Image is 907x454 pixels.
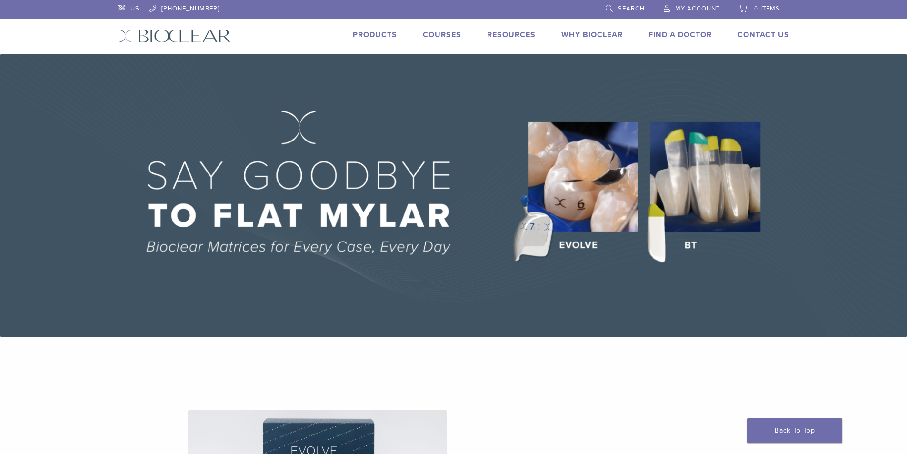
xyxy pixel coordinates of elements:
[754,5,780,12] span: 0 items
[747,418,842,443] a: Back To Top
[353,30,397,40] a: Products
[618,5,645,12] span: Search
[423,30,461,40] a: Courses
[561,30,623,40] a: Why Bioclear
[487,30,536,40] a: Resources
[648,30,712,40] a: Find A Doctor
[675,5,720,12] span: My Account
[738,30,789,40] a: Contact Us
[118,29,231,43] img: Bioclear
